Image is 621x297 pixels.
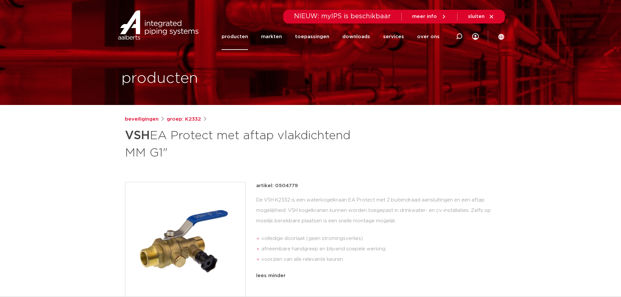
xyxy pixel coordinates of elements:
a: groep: K2332 [167,115,201,123]
a: markten [261,23,282,50]
p: artikel: 0504779 [256,182,298,190]
a: producten [222,23,248,50]
a: beveiligingen [125,115,159,123]
div: De VSH K2332 is een waterkogelkraan EA Protect met 2 buitendraad aansluitingen en een aftap mogel... [256,195,496,267]
a: sluiten [468,14,494,20]
strong: VSH [125,130,150,141]
span: sluiten [468,14,485,19]
li: afneembare handgreep en blijvend soepele werking [261,244,496,254]
a: downloads [342,23,370,50]
a: toepassingen [295,23,329,50]
h1: EA Protect met aftap vlakdichtend MM G1" [125,126,370,161]
span: meer info [412,14,437,19]
div: my IPS [472,23,479,50]
a: services [383,23,404,50]
nav: Menu [222,23,440,50]
span: NIEUW: myIPS is beschikbaar [294,13,391,20]
li: volledige doorlaat (geen stromingsverlies) [261,233,496,244]
a: over ons [417,23,440,50]
a: meer info [412,14,447,20]
h1: producten [121,68,198,89]
div: lees minder [256,272,496,280]
li: voorzien van alle relevante keuren [261,254,496,265]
